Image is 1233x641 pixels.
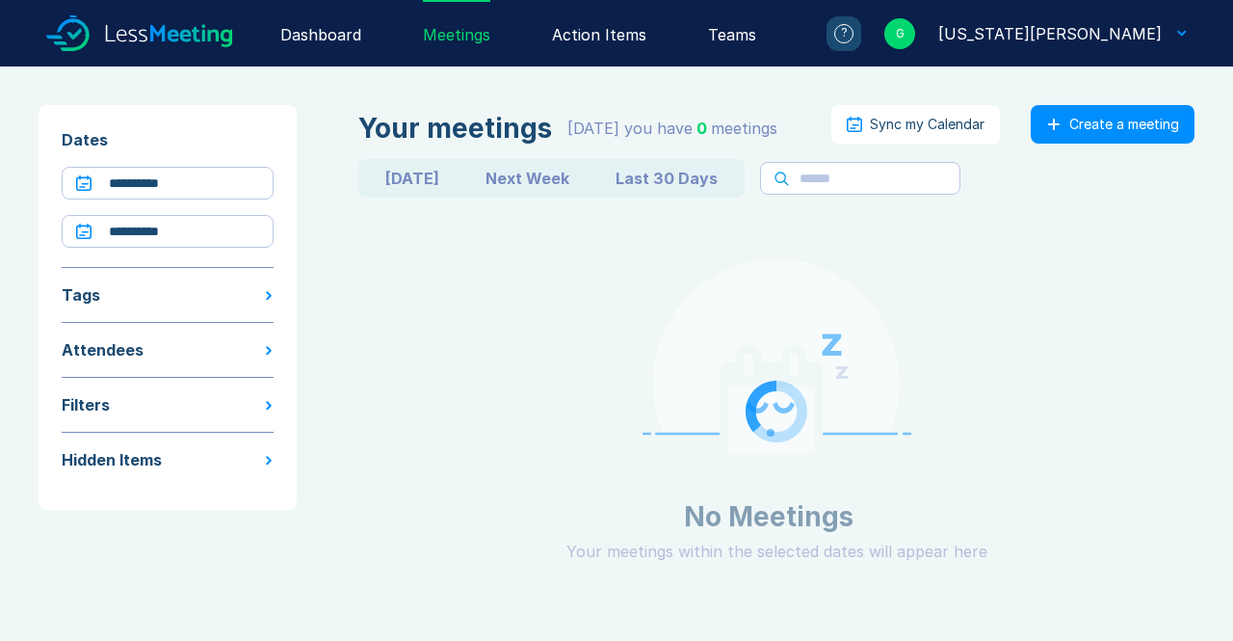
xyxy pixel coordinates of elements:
div: Attendees [62,338,144,361]
div: Create a meeting [1069,117,1179,132]
div: Tags [62,283,100,307]
span: 0 [696,119,707,138]
div: G [884,18,915,49]
div: [DATE] you have meeting s [567,117,777,140]
button: Sync my Calendar [831,105,1000,144]
div: ? [834,24,853,43]
div: Hidden Items [62,448,162,471]
div: Georgia Kellie [938,22,1162,45]
div: Dates [62,128,274,151]
button: Create a meeting [1031,105,1194,144]
button: [DATE] [362,163,462,194]
div: Filters [62,393,110,416]
button: Last 30 Days [592,163,741,194]
div: Sync my Calendar [870,117,984,132]
div: Your meetings [358,113,552,144]
button: Next Week [462,163,592,194]
a: ? [803,16,861,51]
